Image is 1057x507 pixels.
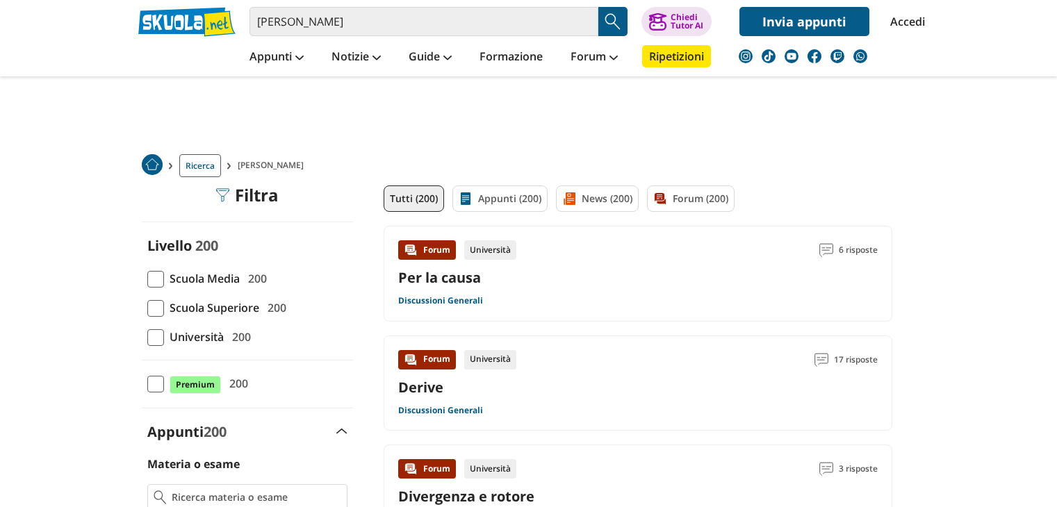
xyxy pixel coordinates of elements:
label: Appunti [147,422,227,441]
img: Commenti lettura [814,353,828,367]
span: 200 [243,269,267,288]
a: Forum [567,45,621,70]
img: Commenti lettura [819,243,833,257]
label: Livello [147,236,192,255]
img: tiktok [762,49,776,63]
span: Università [164,328,224,346]
img: Forum contenuto [404,462,418,476]
a: Divergenza e rotore [398,487,534,506]
img: Ricerca materia o esame [154,490,167,504]
span: Scuola Media [164,269,240,288]
img: Forum contenuto [404,243,418,257]
a: Home [142,154,163,177]
a: Derive [398,378,443,397]
div: Università [464,240,516,260]
img: WhatsApp [853,49,867,63]
a: Appunti (200) [452,185,548,212]
img: Forum contenuto [404,353,418,367]
button: Search Button [598,7,628,36]
a: Forum (200) [647,185,735,212]
label: Materia o esame [147,456,240,472]
a: Ricerca [179,154,221,177]
button: ChiediTutor AI [641,7,712,36]
a: News (200) [556,185,639,212]
img: Cerca appunti, riassunti o versioni [603,11,623,32]
span: 200 [195,236,218,255]
a: Appunti [246,45,307,70]
div: Forum [398,240,456,260]
a: Notizie [328,45,384,70]
span: [PERSON_NAME] [238,154,309,177]
span: 200 [262,299,286,317]
div: Forum [398,459,456,479]
div: Università [464,459,516,479]
span: 6 risposte [839,240,878,260]
span: Premium [170,376,221,394]
div: Università [464,350,516,369]
input: Cerca appunti, riassunti o versioni [249,7,598,36]
span: 200 [204,422,227,441]
img: instagram [739,49,753,63]
span: Scuola Superiore [164,299,259,317]
img: Forum filtro contenuto [653,192,667,206]
a: Formazione [476,45,546,70]
img: Appunti filtro contenuto [459,192,473,206]
a: Invia appunti [739,7,869,36]
img: twitch [830,49,844,63]
input: Ricerca materia o esame [172,490,341,504]
span: 200 [224,374,248,392]
img: Commenti lettura [819,462,833,476]
img: youtube [785,49,798,63]
div: Filtra [215,185,279,205]
a: Discussioni Generali [398,295,483,306]
img: facebook [808,49,821,63]
a: Accedi [890,7,919,36]
img: News filtro contenuto [562,192,576,206]
a: Discussioni Generali [398,405,483,416]
span: 200 [227,328,251,346]
div: Forum [398,350,456,369]
a: Tutti (200) [384,185,444,212]
img: Filtra filtri mobile [215,188,229,202]
img: Apri e chiudi sezione [336,429,347,434]
a: Ripetizioni [642,45,711,67]
a: Guide [405,45,455,70]
a: Per la causa [398,268,481,287]
img: Home [142,154,163,175]
span: 17 risposte [834,350,878,369]
div: Chiedi Tutor AI [671,13,703,30]
span: 3 risposte [839,459,878,479]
